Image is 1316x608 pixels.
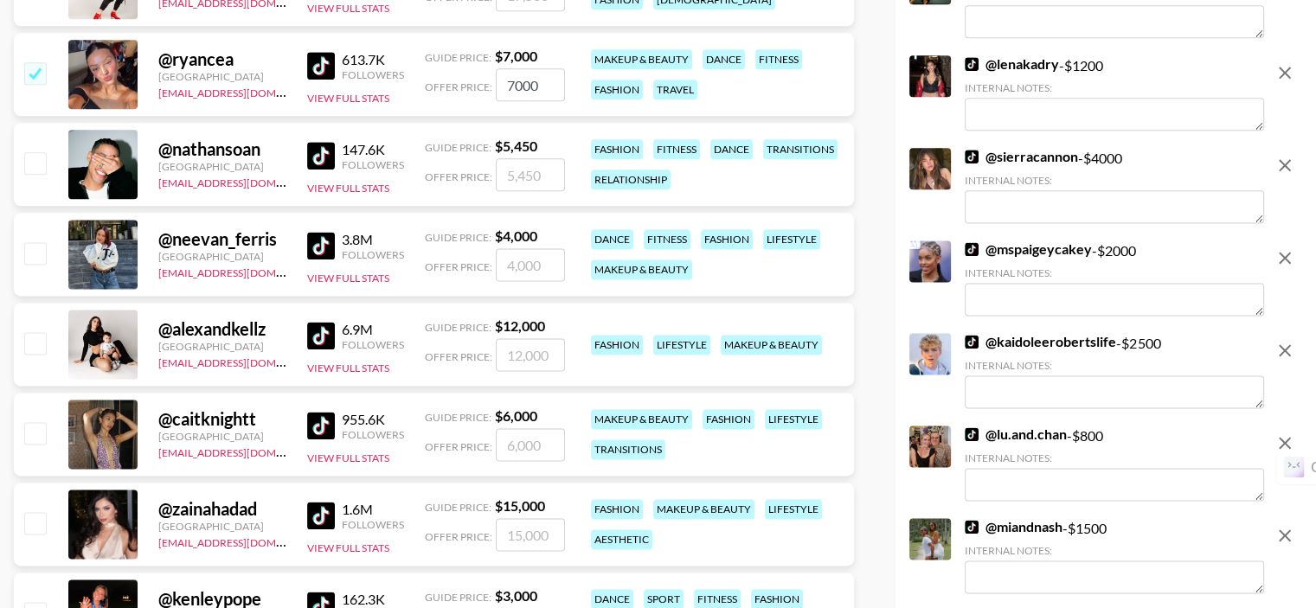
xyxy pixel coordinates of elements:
[1268,240,1302,275] button: remove
[591,49,692,69] div: makeup & beauty
[1268,333,1302,368] button: remove
[425,80,492,93] span: Offer Price:
[158,318,286,340] div: @ alexandkellz
[763,229,820,249] div: lifestyle
[965,240,1264,316] div: - $ 2000
[425,260,492,273] span: Offer Price:
[425,321,491,334] span: Guide Price:
[307,142,335,170] img: TikTok
[342,338,404,351] div: Followers
[307,92,389,105] button: View Full Stats
[496,428,565,461] input: 6,000
[307,2,389,15] button: View Full Stats
[653,499,754,519] div: makeup & beauty
[703,49,745,69] div: dance
[307,322,335,349] img: TikTok
[965,544,1264,557] div: Internal Notes:
[965,335,979,349] img: TikTok
[158,263,332,279] a: [EMAIL_ADDRESS][DOMAIN_NAME]
[425,440,492,453] span: Offer Price:
[965,148,1264,223] div: - $ 4000
[763,139,838,159] div: transitions
[158,443,332,459] a: [EMAIL_ADDRESS][DOMAIN_NAME]
[965,520,979,534] img: TikTok
[965,518,1264,593] div: - $ 1500
[710,139,753,159] div: dance
[307,412,335,439] img: TikTok
[158,533,332,549] a: [EMAIL_ADDRESS][DOMAIN_NAME]
[495,407,537,424] strong: $ 6,000
[653,139,700,159] div: fitness
[591,80,643,99] div: fashion
[965,240,1092,258] a: @mspaigeycakey
[342,51,404,68] div: 613.7K
[307,541,389,554] button: View Full Stats
[307,451,389,464] button: View Full Stats
[307,52,335,80] img: TikTok
[425,51,491,64] span: Guide Price:
[965,242,979,256] img: TikTok
[342,231,404,248] div: 3.8M
[425,141,491,154] span: Guide Price:
[342,411,404,428] div: 955.6K
[965,427,979,441] img: TikTok
[496,68,565,101] input: 7,000
[342,501,404,518] div: 1.6M
[591,529,652,549] div: aesthetic
[158,48,286,70] div: @ ryancea
[495,587,537,604] strong: $ 3,000
[158,340,286,353] div: [GEOGRAPHIC_DATA]
[495,138,537,154] strong: $ 5,450
[425,591,491,604] span: Guide Price:
[965,451,1264,464] div: Internal Notes:
[158,138,286,160] div: @ nathansoan
[425,170,492,183] span: Offer Price:
[755,49,802,69] div: fitness
[965,148,1078,165] a: @sierracannon
[307,232,335,259] img: TikTok
[965,57,979,71] img: TikTok
[591,170,671,189] div: relationship
[342,141,404,158] div: 147.6K
[158,408,286,430] div: @ caitknightt
[591,439,665,459] div: transitions
[495,497,545,514] strong: $ 15,000
[342,321,404,338] div: 6.9M
[721,335,822,355] div: makeup & beauty
[965,426,1067,443] a: @lu.and.chan
[653,80,697,99] div: travel
[425,231,491,244] span: Guide Price:
[591,139,643,159] div: fashion
[342,68,404,81] div: Followers
[158,228,286,250] div: @ neevan_ferris
[591,259,692,279] div: makeup & beauty
[965,55,1264,131] div: - $ 1200
[158,160,286,173] div: [GEOGRAPHIC_DATA]
[965,426,1264,501] div: - $ 800
[307,182,389,195] button: View Full Stats
[495,317,545,334] strong: $ 12,000
[425,350,492,363] span: Offer Price:
[342,591,404,608] div: 162.3K
[765,409,822,429] div: lifestyle
[158,250,286,263] div: [GEOGRAPHIC_DATA]
[965,81,1264,94] div: Internal Notes:
[965,174,1264,187] div: Internal Notes:
[965,518,1062,535] a: @miandnash
[425,411,491,424] span: Guide Price:
[158,353,332,369] a: [EMAIL_ADDRESS][DOMAIN_NAME]
[496,158,565,191] input: 5,450
[644,229,690,249] div: fitness
[307,272,389,285] button: View Full Stats
[425,501,491,514] span: Guide Price:
[158,430,286,443] div: [GEOGRAPHIC_DATA]
[1268,518,1302,553] button: remove
[158,83,332,99] a: [EMAIL_ADDRESS][DOMAIN_NAME]
[342,428,404,441] div: Followers
[703,409,754,429] div: fashion
[965,266,1264,279] div: Internal Notes:
[496,338,565,371] input: 12,000
[158,70,286,83] div: [GEOGRAPHIC_DATA]
[158,520,286,533] div: [GEOGRAPHIC_DATA]
[701,229,753,249] div: fashion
